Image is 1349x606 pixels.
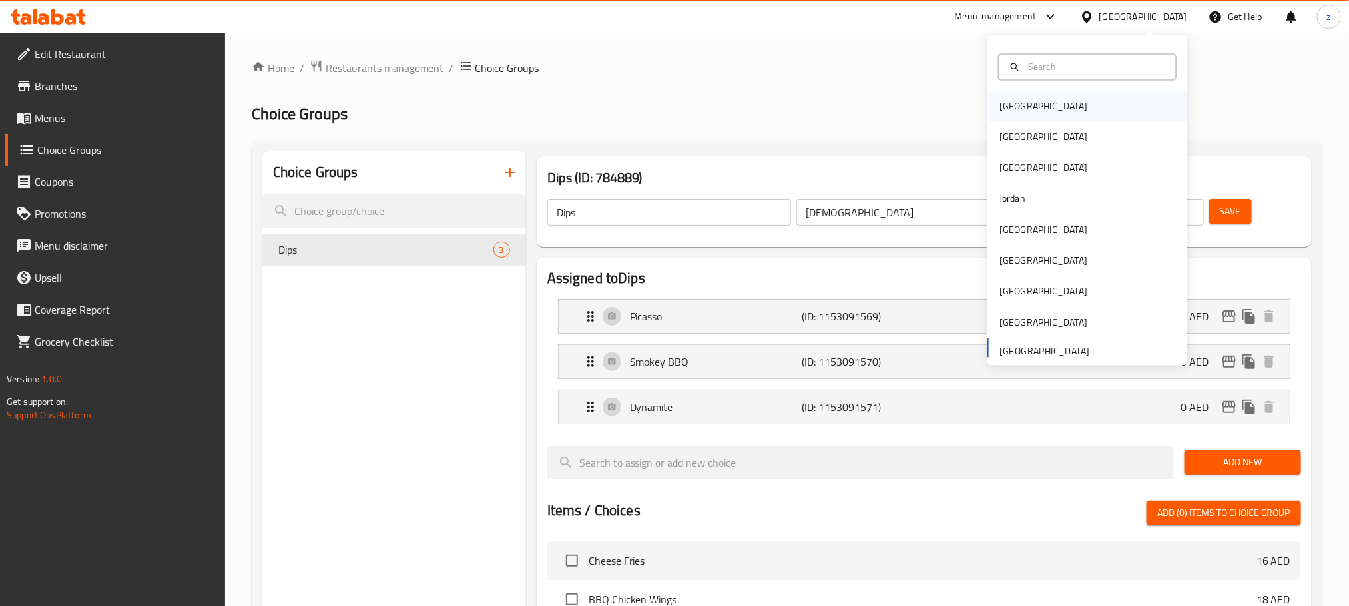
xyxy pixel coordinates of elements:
span: Restaurants management [326,60,444,76]
a: Home [252,60,294,76]
nav: breadcrumb [252,59,1322,77]
span: Choice Groups [475,60,539,76]
span: Menu disclaimer [35,238,214,254]
a: Edit Restaurant [5,38,225,70]
span: Coupons [35,174,214,190]
li: Expand [547,384,1301,430]
p: (ID: 1153091569) [802,308,916,324]
li: / [449,60,454,76]
span: Menus [35,110,214,126]
span: Add (0) items to choice group [1157,505,1290,521]
button: delete [1259,352,1279,372]
span: Coverage Report [35,302,214,318]
a: Support.OpsPlatform [7,406,91,424]
span: Version: [7,370,39,388]
div: Menu-management [955,9,1037,25]
p: Picasso [630,308,802,324]
div: [GEOGRAPHIC_DATA] [999,254,1087,268]
button: edit [1219,306,1239,326]
div: [GEOGRAPHIC_DATA] [999,284,1087,299]
li: Expand [547,294,1301,339]
button: edit [1219,352,1239,372]
h2: Items / Choices [547,501,641,521]
div: [GEOGRAPHIC_DATA] [999,315,1087,330]
div: Choices [493,242,510,258]
a: Promotions [5,198,225,230]
span: Choice Groups [37,142,214,158]
div: Expand [559,390,1290,424]
div: [GEOGRAPHIC_DATA] [999,222,1087,237]
p: 0 AED [1181,354,1219,370]
li: / [300,60,304,76]
button: Add (0) items to choice group [1147,501,1301,525]
span: Upsell [35,270,214,286]
a: Branches [5,70,225,102]
div: [GEOGRAPHIC_DATA] [999,130,1087,145]
span: Promotions [35,206,214,222]
span: Cheese Fries [589,553,1256,569]
p: 0 AED [1181,308,1219,324]
span: Dips [278,242,493,258]
a: Choice Groups [5,134,225,166]
a: Coupons [5,166,225,198]
button: duplicate [1239,397,1259,417]
input: search [547,446,1174,479]
h3: Dips (ID: 784889) [547,167,1301,188]
a: Coverage Report [5,294,225,326]
button: Save [1209,199,1252,224]
div: Jordan [999,192,1025,206]
button: duplicate [1239,352,1259,372]
button: edit [1219,397,1239,417]
div: [GEOGRAPHIC_DATA] [1099,9,1187,24]
li: Expand [547,339,1301,384]
span: 1.0.0 [41,370,62,388]
div: [GEOGRAPHIC_DATA] [999,160,1087,175]
span: Add New [1195,454,1290,471]
div: Dips3 [262,234,526,266]
span: 3 [494,244,509,256]
p: (ID: 1153091571) [802,399,916,415]
button: delete [1259,306,1279,326]
p: 0 AED [1181,399,1219,415]
button: delete [1259,397,1279,417]
div: Expand [559,300,1290,333]
button: Add New [1185,450,1301,475]
button: duplicate [1239,306,1259,326]
span: Select choice [558,547,586,575]
input: Search [1023,59,1168,74]
div: [GEOGRAPHIC_DATA] [999,99,1087,114]
h2: Assigned to Dips [547,268,1301,288]
p: 16 AED [1256,553,1290,569]
span: Branches [35,78,214,94]
p: Dynamite [630,399,802,415]
span: Get support on: [7,393,68,410]
div: Expand [559,345,1290,378]
a: Restaurants management [310,59,444,77]
a: Menu disclaimer [5,230,225,262]
input: search [262,194,526,228]
span: z [1327,9,1331,24]
p: Smokey BBQ [630,354,802,370]
h2: Choice Groups [273,162,358,182]
a: Upsell [5,262,225,294]
span: Choice Groups [252,99,348,129]
a: Menus [5,102,225,134]
p: (ID: 1153091570) [802,354,916,370]
span: Edit Restaurant [35,46,214,62]
span: Save [1220,203,1241,220]
span: Grocery Checklist [35,334,214,350]
a: Grocery Checklist [5,326,225,358]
